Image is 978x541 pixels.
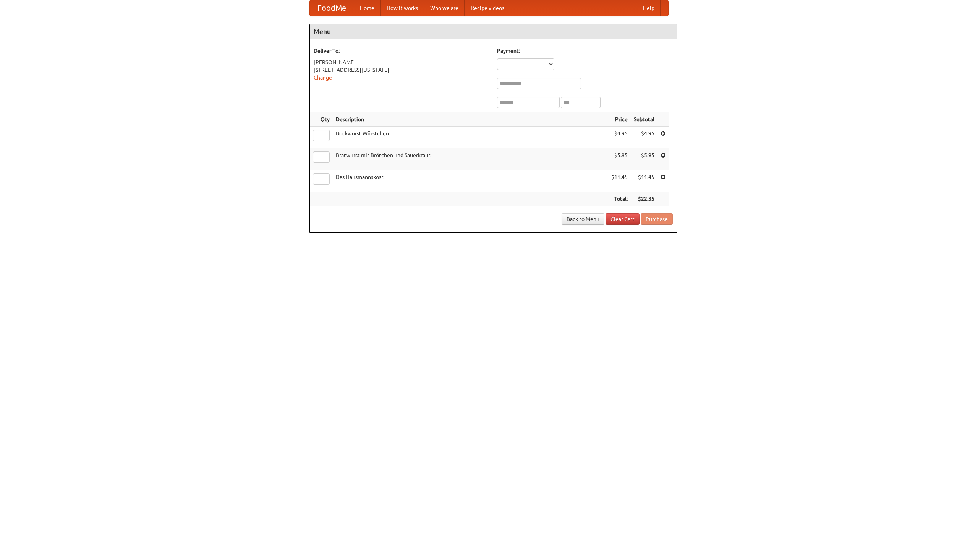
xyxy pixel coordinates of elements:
[381,0,424,16] a: How it works
[631,127,657,148] td: $4.95
[608,127,631,148] td: $4.95
[310,0,354,16] a: FoodMe
[641,213,673,225] button: Purchase
[333,148,608,170] td: Bratwurst mit Brötchen und Sauerkraut
[333,127,608,148] td: Bockwurst Würstchen
[333,112,608,127] th: Description
[637,0,661,16] a: Help
[314,75,332,81] a: Change
[310,24,677,39] h4: Menu
[608,112,631,127] th: Price
[631,112,657,127] th: Subtotal
[608,192,631,206] th: Total:
[310,112,333,127] th: Qty
[354,0,381,16] a: Home
[424,0,465,16] a: Who we are
[631,192,657,206] th: $22.35
[631,170,657,192] td: $11.45
[608,148,631,170] td: $5.95
[465,0,510,16] a: Recipe videos
[562,213,604,225] a: Back to Menu
[314,66,489,74] div: [STREET_ADDRESS][US_STATE]
[314,58,489,66] div: [PERSON_NAME]
[631,148,657,170] td: $5.95
[608,170,631,192] td: $11.45
[497,47,673,55] h5: Payment:
[333,170,608,192] td: Das Hausmannskost
[314,47,489,55] h5: Deliver To:
[606,213,640,225] a: Clear Cart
